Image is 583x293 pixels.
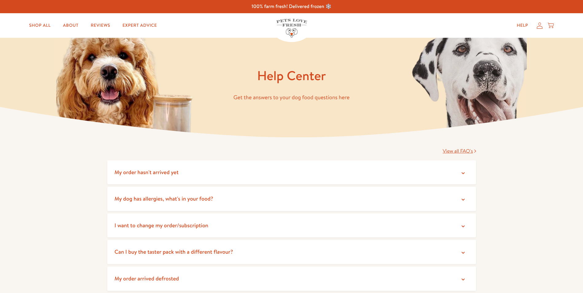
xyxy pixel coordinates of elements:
[107,160,476,185] summary: My order hasn't arrived yet
[115,248,233,256] span: Can I buy the taster pack with a different flavour?
[107,267,476,291] summary: My order arrived defrosted
[107,240,476,264] summary: Can I buy the taster pack with a different flavour?
[58,19,83,32] a: About
[107,187,476,211] summary: My dog has allergies, what's in your food?
[115,275,179,282] span: My order arrived defrosted
[107,67,476,84] h1: Help Center
[118,19,162,32] a: Expert Advice
[115,221,208,229] span: I want to change my order/subscription
[115,168,179,176] span: My order hasn't arrived yet
[107,93,476,102] p: Get the answers to your dog food questions here
[24,19,56,32] a: Shop All
[443,148,476,154] a: View all FAQ's
[107,213,476,238] summary: I want to change my order/subscription
[512,19,533,32] a: Help
[115,195,213,202] span: My dog has allergies, what's in your food?
[276,19,307,37] img: Pets Love Fresh
[443,148,473,154] span: View all FAQ's
[86,19,115,32] a: Reviews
